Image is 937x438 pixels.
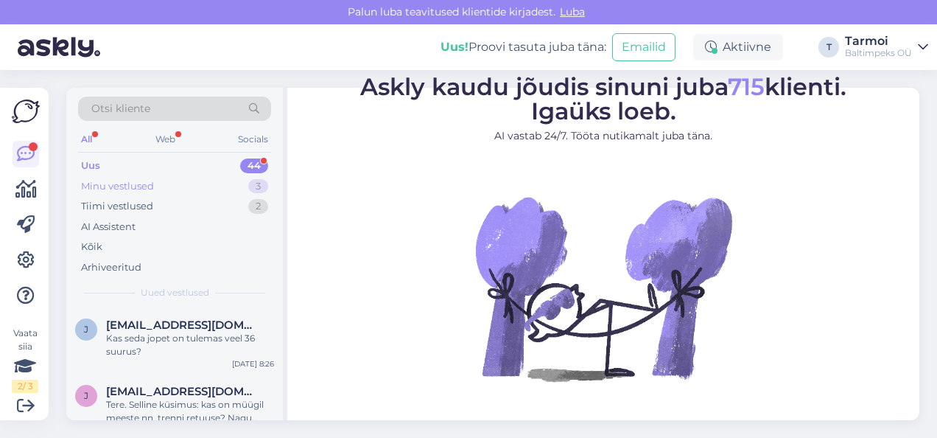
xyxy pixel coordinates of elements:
div: 44 [240,159,268,173]
img: No Chat active [471,156,736,421]
span: janamottus@gmail.com [106,319,259,332]
div: Uus [81,159,100,173]
span: Askly kaudu jõudis sinuni juba klienti. Igaüks loeb. [360,72,846,125]
div: Tarmoi [845,35,912,47]
div: Vaata siia [12,327,38,393]
div: 3 [248,179,268,194]
div: Arhiveeritud [81,260,141,275]
div: T [818,37,839,58]
img: Askly Logo [12,100,40,123]
span: Otsi kliente [91,101,150,117]
div: Tiimi vestlused [81,199,153,214]
div: All [78,130,95,149]
div: Aktiivne [693,34,783,60]
p: AI vastab 24/7. Tööta nutikamalt juba täna. [360,128,846,144]
div: Tere. Selline küsimus: kas on müügil meeste nn. trenni retuuse? Nagu liibukad, et ilusti ümber ja... [106,398,274,425]
button: Emailid [612,33,675,61]
div: Kas seda jopet on tulemas veel 36 suurus? [106,332,274,358]
b: Uus! [441,40,468,54]
span: j [84,390,88,401]
div: 2 [248,199,268,214]
span: Luba [555,5,589,18]
span: j [84,324,88,335]
span: 715 [728,72,765,101]
div: 2 / 3 [12,380,38,393]
div: Proovi tasuta juba täna: [441,38,606,56]
span: Uued vestlused [141,286,209,299]
div: [DATE] 8:26 [232,358,274,369]
div: Kõik [81,240,102,254]
div: Minu vestlused [81,179,154,194]
div: AI Assistent [81,220,136,234]
span: juulika.laanaru@mail.ee [106,385,259,398]
div: Socials [235,130,271,149]
a: TarmoiBaltimpeks OÜ [845,35,928,59]
div: Baltimpeks OÜ [845,47,912,59]
div: Web [152,130,178,149]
